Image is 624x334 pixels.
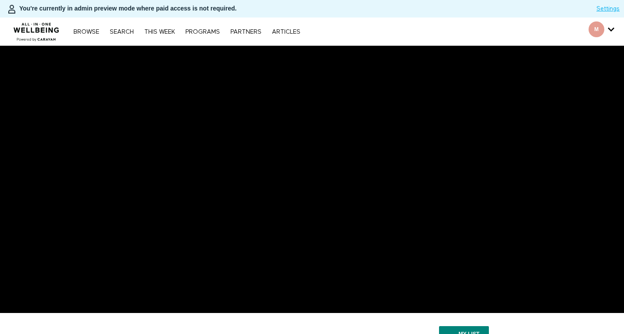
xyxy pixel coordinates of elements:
nav: Primary [69,27,304,36]
a: Search [105,29,138,35]
a: Browse [69,29,104,35]
a: ARTICLES [268,29,305,35]
a: PROGRAMS [181,29,224,35]
a: PARTNERS [226,29,266,35]
a: Settings [596,4,620,13]
a: THIS WEEK [140,29,179,35]
img: CARAVAN [10,16,63,42]
div: Secondary [582,18,621,46]
img: person-bdfc0eaa9744423c596e6e1c01710c89950b1dff7c83b5d61d716cfd8139584f.svg [7,4,17,14]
